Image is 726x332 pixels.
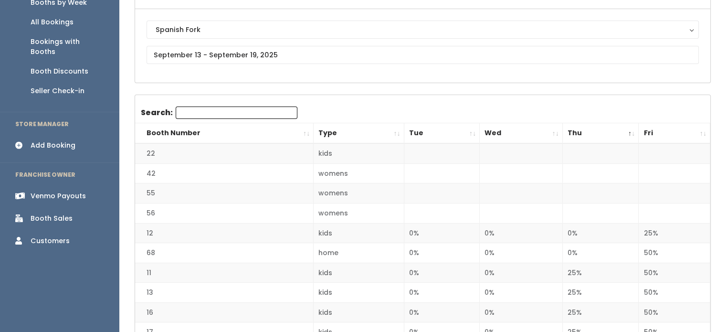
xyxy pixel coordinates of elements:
div: Customers [31,236,70,246]
td: 0% [480,302,562,322]
th: Tue: activate to sort column ascending [404,123,480,144]
td: 0% [480,263,562,283]
td: 0% [404,243,480,263]
td: 0% [404,302,480,322]
div: All Bookings [31,17,74,27]
th: Thu: activate to sort column descending [562,123,639,144]
td: 16 [135,302,314,322]
td: 25% [639,223,710,243]
td: 50% [639,243,710,263]
td: kids [314,283,404,303]
td: 56 [135,203,314,224]
td: kids [314,223,404,243]
div: Booth Sales [31,214,73,224]
td: 0% [480,283,562,303]
div: Bookings with Booths [31,37,104,57]
td: 0% [480,243,562,263]
th: Fri: activate to sort column ascending [639,123,710,144]
td: 0% [404,263,480,283]
th: Booth Number: activate to sort column ascending [135,123,314,144]
td: 0% [562,243,639,263]
td: home [314,243,404,263]
div: Seller Check-in [31,86,84,96]
div: Spanish Fork [156,24,690,35]
td: 12 [135,223,314,243]
td: 25% [562,283,639,303]
td: 50% [639,263,710,283]
div: Add Booking [31,140,75,150]
td: womens [314,203,404,224]
td: kids [314,302,404,322]
td: 0% [480,223,562,243]
button: Spanish Fork [147,21,699,39]
th: Wed: activate to sort column ascending [480,123,562,144]
td: kids [314,263,404,283]
td: 0% [562,223,639,243]
td: womens [314,183,404,203]
input: Search: [176,107,297,119]
td: womens [314,163,404,183]
td: 42 [135,163,314,183]
td: kids [314,143,404,163]
label: Search: [141,107,297,119]
td: 25% [562,263,639,283]
input: September 13 - September 19, 2025 [147,46,699,64]
th: Type: activate to sort column ascending [314,123,404,144]
td: 68 [135,243,314,263]
td: 0% [404,283,480,303]
td: 13 [135,283,314,303]
td: 55 [135,183,314,203]
td: 25% [562,302,639,322]
td: 0% [404,223,480,243]
td: 22 [135,143,314,163]
td: 11 [135,263,314,283]
div: Venmo Payouts [31,191,86,201]
div: Booth Discounts [31,66,88,76]
td: 50% [639,283,710,303]
td: 50% [639,302,710,322]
